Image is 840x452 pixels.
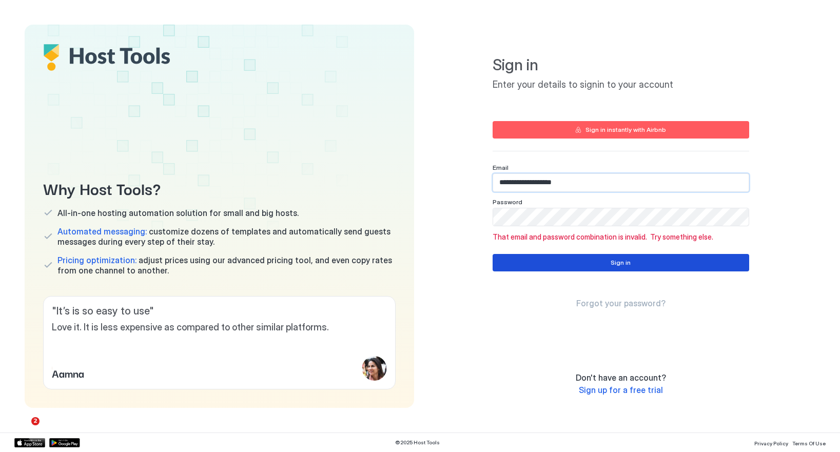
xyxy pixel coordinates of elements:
input: Input Field [493,208,749,226]
a: Sign up for a free trial [579,385,663,396]
span: Sign in [493,55,749,75]
div: profile [362,356,387,381]
iframe: Intercom live chat [10,417,35,442]
span: Automated messaging: [57,226,147,237]
div: Sign in [611,258,631,267]
span: Love it. It is less expensive as compared to other similar platforms. [52,322,387,333]
span: Terms Of Use [792,440,826,446]
span: Password [493,198,522,206]
input: Input Field [493,174,749,191]
div: Sign in instantly with Airbnb [585,125,666,134]
span: " It’s is so easy to use " [52,305,387,318]
a: Forgot your password? [576,298,666,309]
span: Forgot your password? [576,298,666,308]
span: Email [493,164,509,171]
span: adjust prices using our advanced pricing tool, and even copy rates from one channel to another. [57,255,396,276]
button: Sign in instantly with Airbnb [493,121,749,139]
span: customize dozens of templates and automatically send guests messages during every step of their s... [57,226,396,247]
a: App Store [14,438,45,447]
span: Enter your details to signin to your account [493,79,749,91]
a: Google Play Store [49,438,80,447]
span: Why Host Tools? [43,176,396,200]
span: Aamna [52,365,84,381]
span: That email and password combination is invalid. Try something else. [493,232,749,242]
button: Sign in [493,254,749,271]
span: © 2025 Host Tools [395,439,440,446]
span: Privacy Policy [754,440,788,446]
span: 2 [31,417,40,425]
a: Privacy Policy [754,437,788,448]
a: Terms Of Use [792,437,826,448]
span: All-in-one hosting automation solution for small and big hosts. [57,208,299,218]
span: Pricing optimization: [57,255,136,265]
span: Don't have an account? [576,372,666,383]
